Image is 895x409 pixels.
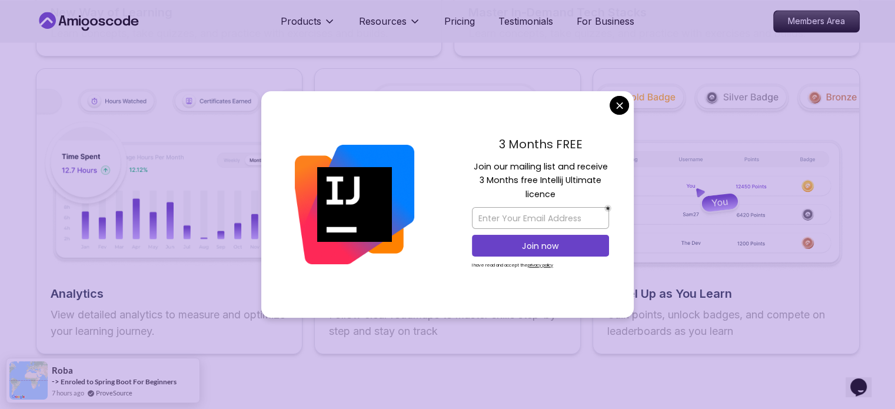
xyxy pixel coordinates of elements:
[773,10,860,32] a: Members Area
[36,88,302,266] img: features img
[52,377,59,386] span: ->
[774,11,859,32] p: Members Area
[329,307,566,340] p: Follow clear roadmaps to master skills step-by-step and stay on track
[359,14,421,38] button: Resources
[61,377,177,386] a: Enroled to Spring Boot For Beginners
[846,362,883,397] iframe: chat widget
[607,285,844,302] h2: Level Up as You Learn
[593,83,859,271] img: features img
[498,14,553,28] a: Testimonials
[281,14,321,28] p: Products
[52,365,73,375] span: Roba
[444,14,475,28] a: Pricing
[51,307,288,340] p: View detailed analytics to measure and optimize your learning journey.
[51,285,288,302] h2: Analytics
[577,14,634,28] a: For Business
[359,14,407,28] p: Resources
[52,388,84,398] span: 7 hours ago
[96,388,132,398] a: ProveSource
[607,307,844,340] p: Gain points, unlock badges, and compete on leaderboards as you learn
[281,14,335,38] button: Products
[9,361,48,400] img: provesource social proof notification image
